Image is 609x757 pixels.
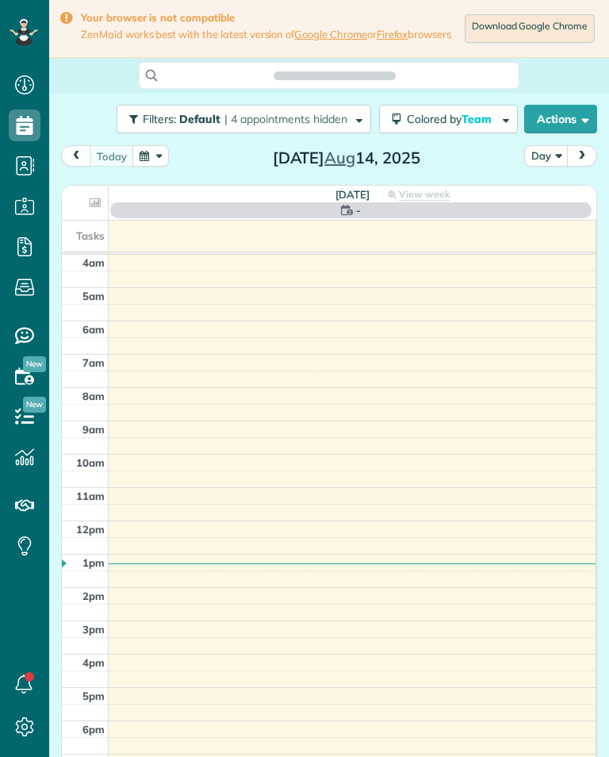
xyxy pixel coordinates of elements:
[82,656,105,669] span: 4pm
[462,112,494,126] span: Team
[76,490,105,502] span: 11am
[81,28,451,41] span: ZenMaid works best with the latest version of or browsers
[76,456,105,469] span: 10am
[143,112,176,126] span: Filters:
[90,145,134,167] button: today
[294,28,367,40] a: Google Chrome
[82,290,105,302] span: 5am
[82,723,105,736] span: 6pm
[524,145,569,167] button: Day
[76,229,105,242] span: Tasks
[247,149,446,167] h2: [DATE] 14, 2025
[23,397,46,413] span: New
[524,105,597,133] button: Actions
[82,690,105,702] span: 5pm
[61,145,91,167] button: prev
[76,523,105,536] span: 12pm
[109,105,371,133] a: Filters: Default | 4 appointments hidden
[224,112,347,126] span: | 4 appointments hidden
[335,188,370,201] span: [DATE]
[82,256,105,269] span: 4am
[407,112,497,126] span: Colored by
[379,105,518,133] button: Colored byTeam
[117,105,371,133] button: Filters: Default | 4 appointments hidden
[567,145,597,167] button: next
[356,202,361,218] span: -
[289,67,379,83] span: Search ZenMaid…
[179,112,221,126] span: Default
[81,11,451,25] strong: Your browser is not compatible
[465,14,595,43] a: Download Google Chrome
[82,590,105,602] span: 2pm
[82,323,105,336] span: 6am
[82,623,105,636] span: 3pm
[82,423,105,436] span: 9am
[82,356,105,369] span: 7am
[377,28,408,40] a: Firefox
[82,556,105,569] span: 1pm
[82,390,105,402] span: 8am
[399,188,450,201] span: View week
[324,148,355,167] span: Aug
[23,356,46,372] span: New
